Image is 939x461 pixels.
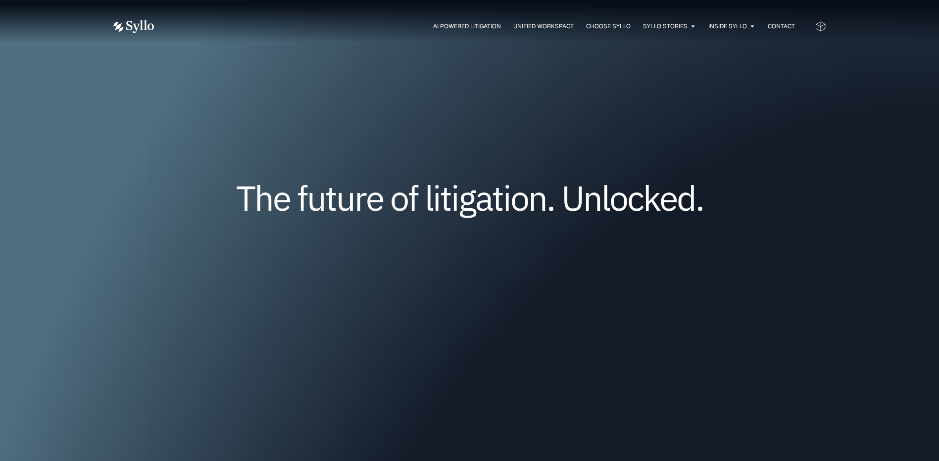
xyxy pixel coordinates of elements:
h1: The future of litigation. Unlocked. [173,182,767,214]
img: Vector [113,20,154,33]
a: Contact [768,22,795,31]
a: Unified Workspace [513,22,574,31]
a: Syllo Stories [643,22,688,31]
a: Choose Syllo [586,22,631,31]
a: AI Powered Litigation [433,22,501,31]
a: Inside Syllo [708,22,747,31]
nav: Menu [174,22,795,31]
div: Menu Toggle [174,22,795,31]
